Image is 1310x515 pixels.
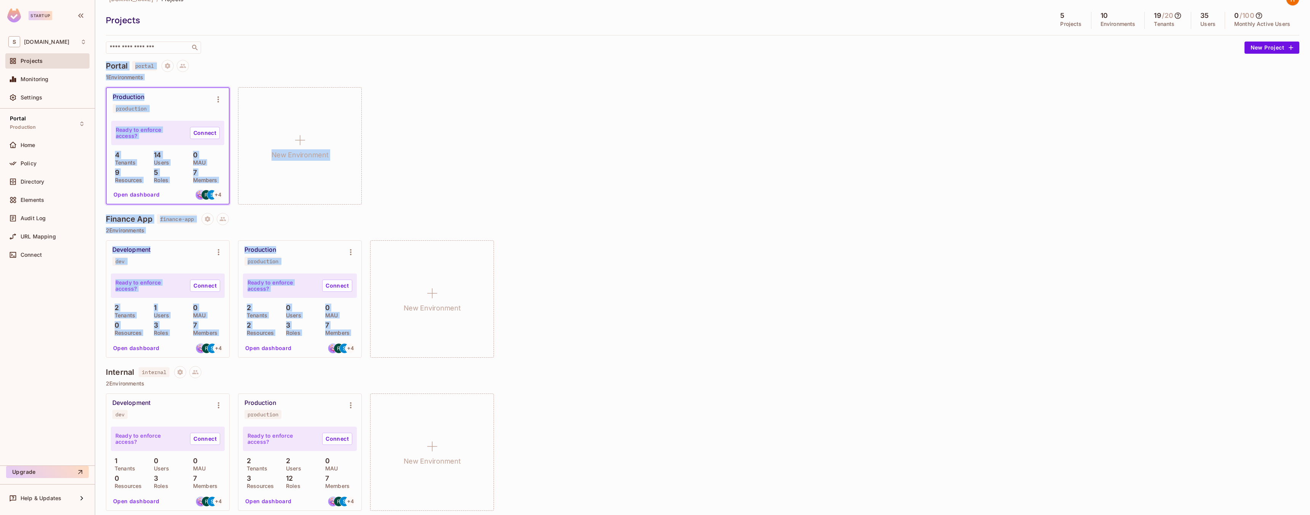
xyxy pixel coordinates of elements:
[243,475,251,482] p: 3
[21,234,56,240] span: URL Mapping
[243,330,274,336] p: Resources
[282,321,290,329] p: 3
[248,258,278,264] div: production
[24,39,69,45] span: Workspace: supsync.com
[201,190,211,200] img: rushi@supsync.com
[243,457,251,465] p: 2
[161,64,174,71] span: Project settings
[282,457,290,465] p: 2
[189,475,197,482] p: 7
[111,465,135,472] p: Tenants
[189,321,197,329] p: 7
[343,398,358,413] button: Environment settings
[150,312,169,318] p: Users
[1234,12,1239,19] h5: 0
[1060,21,1082,27] p: Projects
[211,245,226,260] button: Environment settings
[404,456,461,467] h1: New Environment
[202,344,211,353] img: rushi@supsync.com
[190,433,220,445] a: Connect
[215,345,221,351] span: + 4
[150,304,157,312] p: 1
[322,280,352,292] a: Connect
[321,457,330,465] p: 0
[110,495,163,507] button: Open dashboard
[201,217,214,224] span: Project settings
[150,160,169,166] p: Users
[248,433,316,445] p: Ready to enforce access?
[111,151,120,159] p: 4
[282,312,301,318] p: Users
[189,312,206,318] p: MAU
[243,312,267,318] p: Tenants
[6,466,89,478] button: Upgrade
[111,312,135,318] p: Tenants
[157,214,197,224] span: finance-app
[243,304,251,312] p: 2
[21,160,37,166] span: Policy
[1154,12,1161,19] h5: 19
[150,483,168,489] p: Roles
[334,497,343,506] img: rushi@supsync.com
[174,370,186,377] span: Project settings
[321,304,330,312] p: 0
[334,344,343,353] img: rushi@supsync.com
[110,342,163,354] button: Open dashboard
[111,304,119,312] p: 2
[21,215,46,221] span: Audit Log
[8,36,20,47] span: S
[189,483,217,489] p: Members
[208,344,217,353] img: sahira@supsync.com
[343,245,358,260] button: Environment settings
[321,475,329,482] p: 7
[111,330,142,336] p: Resources
[196,190,205,200] img: nishant@supsync.com
[196,344,206,353] img: nishant@supsync.com
[106,74,1299,80] p: 1 Environments
[112,246,150,254] div: Development
[1154,21,1174,27] p: Tenants
[243,321,251,329] p: 2
[243,483,274,489] p: Resources
[150,465,169,472] p: Users
[189,465,206,472] p: MAU
[116,106,147,112] div: production
[111,160,136,166] p: Tenants
[340,497,349,506] img: sahira@supsync.com
[111,483,142,489] p: Resources
[106,368,134,377] h4: Internal
[115,280,184,292] p: Ready to enforce access?
[321,321,329,329] p: 7
[150,169,158,176] p: 5
[189,177,217,183] p: Members
[215,192,221,197] span: + 4
[7,8,21,22] img: SReyMgAAAABJRU5ErkJggg==
[115,411,125,417] div: dev
[150,177,168,183] p: Roles
[322,433,352,445] a: Connect
[1200,12,1209,19] h5: 35
[207,190,217,200] img: sahira@supsync.com
[106,14,1047,26] div: Projects
[110,189,163,201] button: Open dashboard
[1240,12,1254,19] h5: / 100
[150,330,168,336] p: Roles
[132,61,157,71] span: portal
[10,124,36,130] span: Production
[190,280,220,292] a: Connect
[1234,21,1290,27] p: Monthly Active Users
[189,160,206,166] p: MAU
[21,94,42,101] span: Settings
[21,76,49,82] span: Monitoring
[190,127,220,139] a: Connect
[116,127,184,139] p: Ready to enforce access?
[29,11,52,20] div: Startup
[115,433,184,445] p: Ready to enforce access?
[111,475,119,482] p: 0
[21,58,43,64] span: Projects
[244,399,276,407] div: Production
[321,312,338,318] p: MAU
[328,344,338,353] img: nishant@supsync.com
[242,495,295,507] button: Open dashboard
[21,197,44,203] span: Elements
